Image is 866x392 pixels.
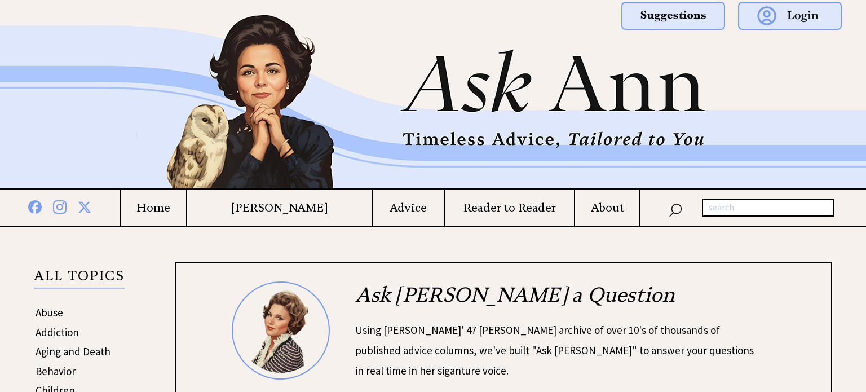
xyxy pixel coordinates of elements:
a: About [575,201,639,215]
a: Advice [373,201,444,215]
a: Reader to Reader [445,201,574,215]
img: instagram%20blue.png [53,198,67,214]
img: suggestions.png [621,2,725,30]
a: Addiction [36,325,79,339]
a: Abuse [36,306,63,319]
img: search_nav.png [669,201,682,217]
img: right_new2d.png [839,2,842,188]
a: [PERSON_NAME] [187,201,371,215]
a: Behavior [36,364,76,378]
img: facebook%20blue.png [28,198,42,214]
a: Aging and Death [36,345,111,358]
p: ALL TOPICS [34,270,125,289]
img: Ann6%20v2%20small.png [232,281,330,380]
img: login.png [738,2,842,30]
img: x%20blue.png [78,199,91,214]
input: search [702,199,834,217]
img: Ask%20Ann%20small.png [27,2,839,188]
h2: Ask [PERSON_NAME] a Question [355,281,759,320]
a: Home [121,201,187,215]
div: Using [PERSON_NAME]' 47 [PERSON_NAME] archive of over 10's of thousands of published advice colum... [355,320,759,381]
